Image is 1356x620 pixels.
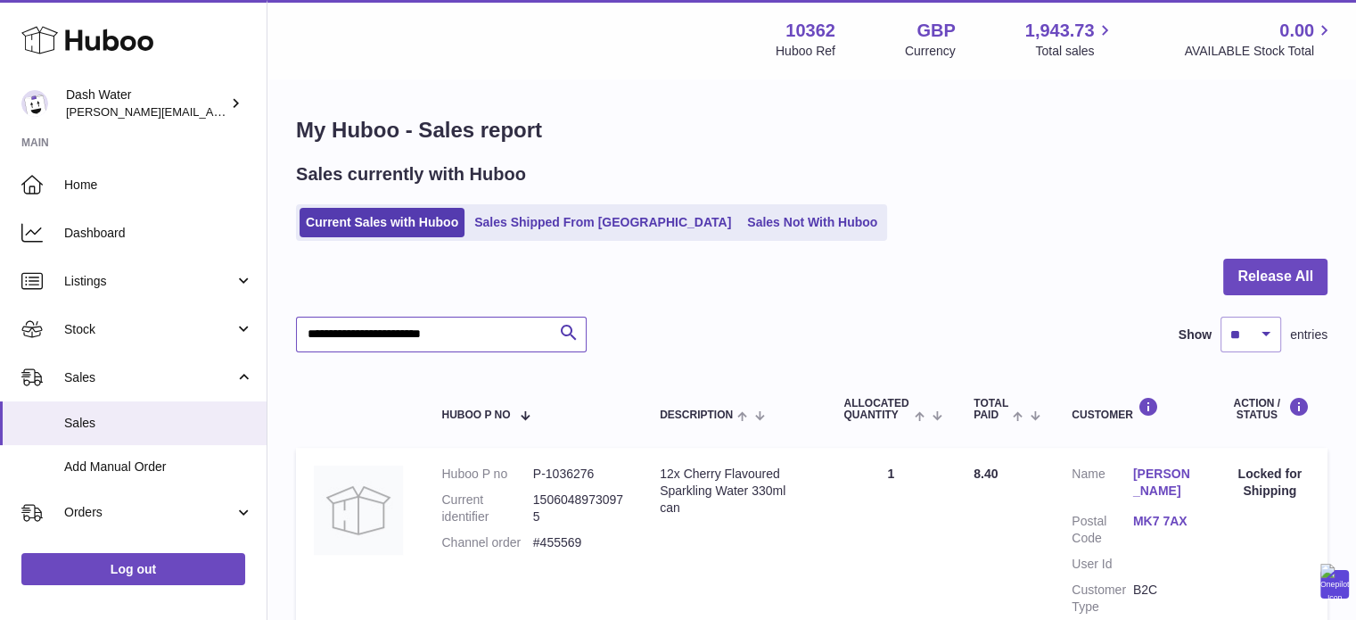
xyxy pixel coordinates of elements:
[660,466,808,517] div: 12x Cherry Flavoured Sparkling Water 330ml can
[974,467,998,481] span: 8.40
[533,466,624,483] dd: P-1036276
[1223,259,1327,295] button: Release All
[1290,327,1327,343] span: entries
[64,459,253,475] span: Add Manual Order
[1184,43,1335,60] span: AVAILABLE Stock Total
[1229,397,1310,421] div: Action / Status
[66,104,357,119] span: [PERSON_NAME][EMAIL_ADDRESS][DOMAIN_NAME]
[441,466,532,483] dt: Huboo P no
[916,19,955,43] strong: GBP
[64,504,234,521] span: Orders
[296,116,1327,145] h1: My Huboo - Sales report
[468,208,737,237] a: Sales Shipped From [GEOGRAPHIC_DATA]
[1072,556,1133,573] dt: User Id
[905,43,956,60] div: Currency
[1072,582,1133,616] dt: Customer Type
[64,177,253,194] span: Home
[441,534,532,551] dt: Channel order
[300,208,464,237] a: Current Sales with Huboo
[296,162,526,186] h2: Sales currently with Huboo
[776,43,835,60] div: Huboo Ref
[843,398,909,421] span: ALLOCATED Quantity
[660,409,733,421] span: Description
[533,492,624,525] dd: 15060489730975
[64,273,234,290] span: Listings
[21,90,48,117] img: james@dash-water.com
[785,19,835,43] strong: 10362
[1133,582,1195,616] dd: B2C
[64,369,234,386] span: Sales
[64,415,253,432] span: Sales
[21,553,245,585] a: Log out
[1025,19,1095,43] span: 1,943.73
[533,534,624,551] dd: #455569
[441,492,532,525] dt: Current identifier
[1072,513,1133,547] dt: Postal Code
[741,208,883,237] a: Sales Not With Huboo
[1133,513,1195,530] a: MK7 7AX
[64,225,253,242] span: Dashboard
[441,409,510,421] span: Huboo P no
[1279,19,1314,43] span: 0.00
[1025,19,1115,60] a: 1,943.73 Total sales
[314,466,403,555] img: no-photo.jpg
[66,87,226,120] div: Dash Water
[974,398,1008,421] span: Total paid
[1035,43,1114,60] span: Total sales
[1229,466,1310,500] div: Locked for Shipping
[64,321,234,338] span: Stock
[1072,466,1133,504] dt: Name
[1184,19,1335,60] a: 0.00 AVAILABLE Stock Total
[1072,397,1194,421] div: Customer
[1179,327,1212,343] label: Show
[1133,466,1195,500] a: [PERSON_NAME]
